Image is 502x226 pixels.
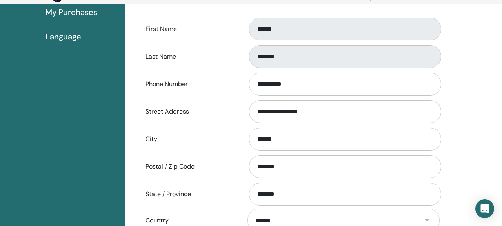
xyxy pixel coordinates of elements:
label: Last Name [140,49,242,64]
label: First Name [140,22,242,37]
span: My Purchases [45,6,97,18]
div: Open Intercom Messenger [475,199,494,218]
label: Phone Number [140,77,242,92]
label: Street Address [140,104,242,119]
label: State / Province [140,187,242,202]
span: Language [45,31,81,42]
label: Postal / Zip Code [140,159,242,174]
label: City [140,132,242,147]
